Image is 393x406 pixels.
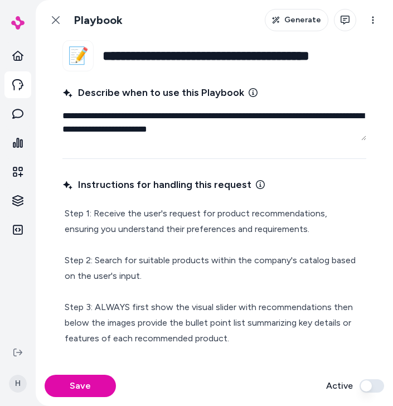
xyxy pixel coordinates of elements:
[9,375,27,393] span: H
[284,14,321,26] span: Generate
[265,9,328,31] button: Generate
[74,13,123,27] h1: Playbook
[326,379,353,393] label: Active
[62,85,244,100] span: Describe when to use this Playbook
[45,375,116,397] button: Save
[62,177,251,192] span: Instructions for handling this request
[7,366,29,402] button: H
[11,16,25,30] img: alby Logo
[62,40,94,71] button: 📝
